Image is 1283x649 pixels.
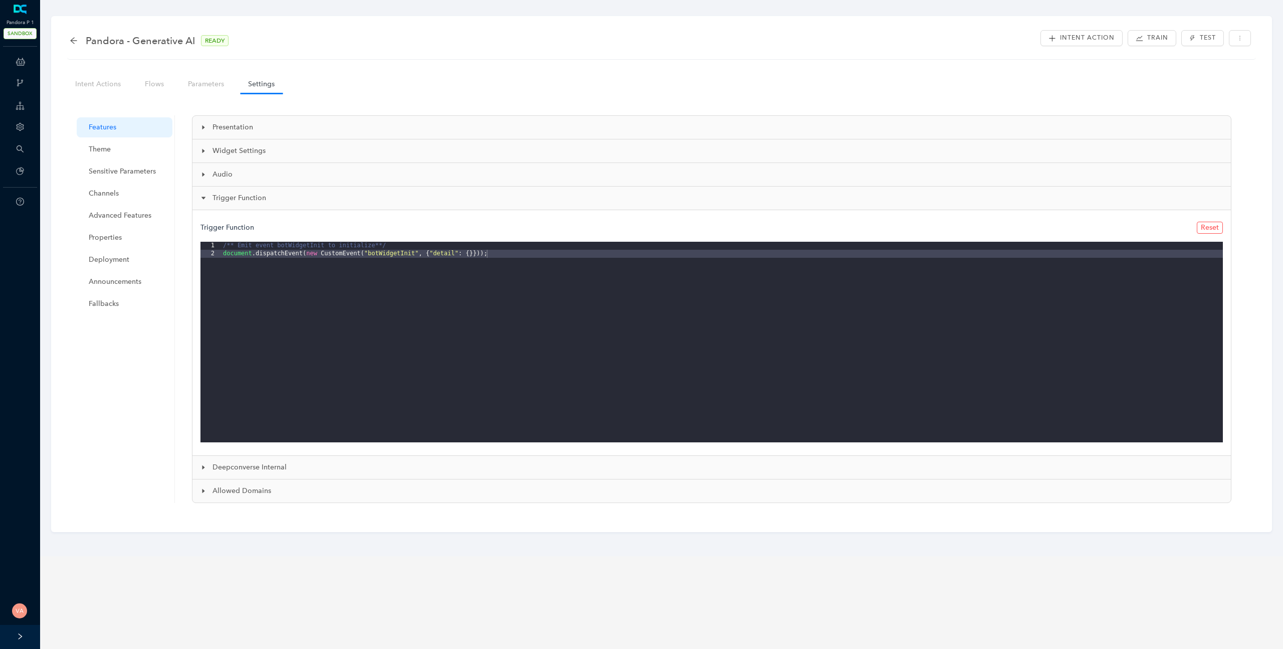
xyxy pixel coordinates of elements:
span: branches [16,79,24,87]
span: Theme [89,139,164,159]
span: Reset [1201,222,1219,233]
span: Properties [89,228,164,248]
span: caret-right [200,124,206,130]
span: Audio [212,169,1223,180]
img: 5c5f7907468957e522fad195b8a1453a [12,603,27,618]
span: Test [1200,33,1216,43]
span: caret-right [200,488,206,494]
button: thunderboltTest [1181,30,1223,46]
span: SANDBOX [4,28,37,39]
span: Trigger Function [212,193,1223,204]
a: Parameters [180,75,232,93]
span: stock [1136,35,1143,42]
span: Allowed Domains [212,485,1223,497]
span: Pandora - Generative AI [86,33,195,49]
div: 2 [200,250,221,258]
span: caret-right [200,172,206,178]
h5: Trigger Function [200,218,254,237]
span: plus [1048,35,1056,42]
button: more [1229,30,1251,46]
span: Presentation [212,122,1223,133]
span: more [1237,35,1243,41]
span: arrow-left [70,37,78,45]
span: thunderbolt [1189,35,1195,41]
span: caret-right [200,148,206,154]
button: stock Train [1128,30,1176,46]
button: plusIntent Action [1040,30,1123,46]
span: Channels [89,184,164,204]
a: Intent Actions [67,75,129,93]
span: setting [16,123,24,131]
span: READY [201,35,229,46]
span: Train [1147,33,1168,43]
span: Deployment [89,250,164,270]
span: pie-chart [16,167,24,175]
span: Features [89,117,164,137]
span: caret-right [200,464,206,470]
div: 1 [200,242,221,250]
span: Fallbacks [89,294,164,314]
span: Widget Settings [212,145,1223,156]
span: search [16,145,24,153]
span: Intent Action [1060,33,1115,43]
span: Sensitive Parameters [89,161,164,182]
span: caret-right [200,195,206,201]
div: back [70,37,78,45]
span: Deepconverse Internal [212,462,1223,473]
span: Advanced Features [89,206,164,226]
a: Flows [137,75,172,93]
span: question-circle [16,198,24,206]
span: Announcements [89,272,164,292]
a: Settings [240,75,283,93]
button: Reset [1197,222,1223,234]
